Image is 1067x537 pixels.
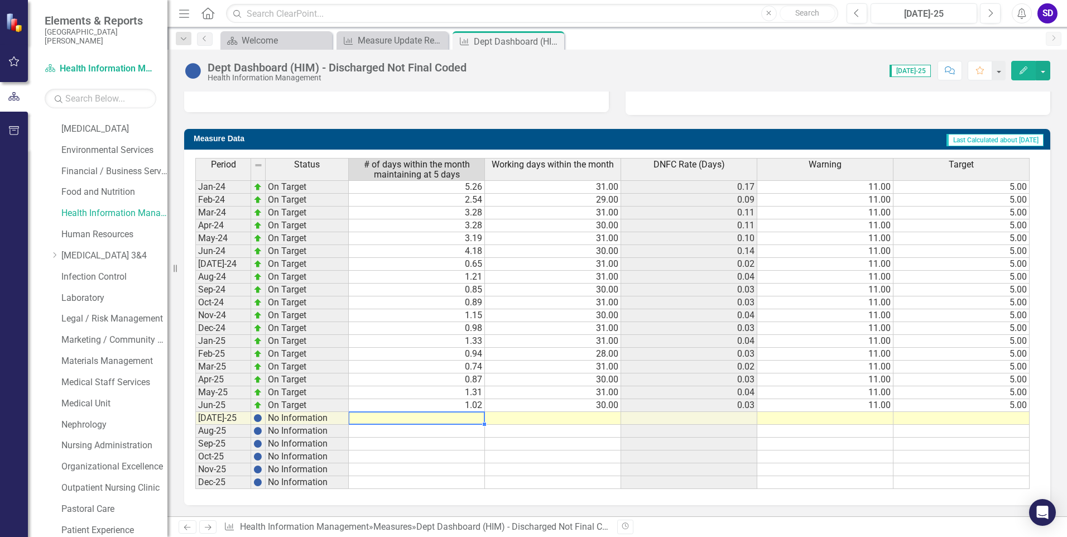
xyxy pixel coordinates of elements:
[780,6,835,21] button: Search
[485,245,621,258] td: 30.00
[61,271,167,284] a: Infection Control
[266,296,349,309] td: On Target
[485,361,621,373] td: 31.00
[45,27,156,46] small: [GEOGRAPHIC_DATA][PERSON_NAME]
[485,271,621,284] td: 31.00
[253,234,262,243] img: zOikAAAAAElFTkSuQmCC
[195,361,251,373] td: Mar-25
[61,123,167,136] a: [MEDICAL_DATA]
[266,373,349,386] td: On Target
[351,160,482,179] span: # of days within the month maintaining at 5 days
[485,180,621,194] td: 31.00
[242,33,329,47] div: Welcome
[61,376,167,389] a: Medical Staff Services
[266,180,349,194] td: On Target
[266,245,349,258] td: On Target
[253,478,262,487] img: BgCOk07PiH71IgAAAABJRU5ErkJggg==
[194,135,484,143] h3: Measure Data
[653,160,725,170] span: DNFC Rate (Days)
[621,232,757,245] td: 0.10
[757,309,893,322] td: 11.00
[266,194,349,207] td: On Target
[621,271,757,284] td: 0.04
[416,521,622,532] div: Dept Dashboard (HIM) - Discharged Not Final Coded
[195,232,251,245] td: May-24
[949,160,974,170] span: Target
[757,296,893,309] td: 11.00
[61,397,167,410] a: Medical Unit
[195,194,251,207] td: Feb-24
[621,399,757,412] td: 0.03
[349,373,485,386] td: 0.87
[253,324,262,333] img: zOikAAAAAElFTkSuQmCC
[195,245,251,258] td: Jun-24
[757,348,893,361] td: 11.00
[61,292,167,305] a: Laboratory
[621,335,757,348] td: 0.04
[621,296,757,309] td: 0.03
[195,438,251,450] td: Sep-25
[294,160,320,170] span: Status
[61,334,167,347] a: Marketing / Community Services
[195,463,251,476] td: Nov-25
[61,313,167,325] a: Legal / Risk Management
[266,438,349,450] td: No Information
[253,375,262,384] img: zOikAAAAAElFTkSuQmCC
[349,361,485,373] td: 0.74
[893,207,1030,219] td: 5.00
[266,412,349,425] td: No Information
[253,426,262,435] img: BgCOk07PiH71IgAAAABJRU5ErkJggg==
[349,180,485,194] td: 5.26
[349,335,485,348] td: 1.33
[485,399,621,412] td: 30.00
[253,183,262,191] img: zOikAAAAAElFTkSuQmCC
[266,399,349,412] td: On Target
[485,207,621,219] td: 31.00
[757,361,893,373] td: 11.00
[349,309,485,322] td: 1.15
[266,425,349,438] td: No Information
[253,349,262,358] img: zOikAAAAAElFTkSuQmCC
[195,412,251,425] td: [DATE]-25
[621,245,757,258] td: 0.14
[195,450,251,463] td: Oct-25
[253,311,262,320] img: zOikAAAAAElFTkSuQmCC
[757,322,893,335] td: 11.00
[485,258,621,271] td: 31.00
[253,362,262,371] img: zOikAAAAAElFTkSuQmCC
[893,258,1030,271] td: 5.00
[893,322,1030,335] td: 5.00
[757,284,893,296] td: 11.00
[61,165,167,178] a: Financial / Business Services
[45,63,156,75] a: Health Information Management
[349,194,485,207] td: 2.54
[240,521,369,532] a: Health Information Management
[621,258,757,271] td: 0.02
[253,439,262,448] img: BgCOk07PiH71IgAAAABJRU5ErkJggg==
[349,271,485,284] td: 1.21
[61,482,167,495] a: Outpatient Nursing Clinic
[621,348,757,361] td: 0.03
[349,296,485,309] td: 0.89
[253,247,262,256] img: zOikAAAAAElFTkSuQmCC
[893,296,1030,309] td: 5.00
[871,3,977,23] button: [DATE]-25
[195,399,251,412] td: Jun-25
[893,373,1030,386] td: 5.00
[621,180,757,194] td: 0.17
[266,258,349,271] td: On Target
[349,322,485,335] td: 0.98
[195,322,251,335] td: Dec-24
[349,399,485,412] td: 1.02
[266,322,349,335] td: On Target
[893,284,1030,296] td: 5.00
[795,8,819,17] span: Search
[485,348,621,361] td: 28.00
[195,271,251,284] td: Aug-24
[253,285,262,294] img: zOikAAAAAElFTkSuQmCC
[621,309,757,322] td: 0.04
[266,284,349,296] td: On Target
[757,245,893,258] td: 11.00
[485,219,621,232] td: 30.00
[195,207,251,219] td: Mar-24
